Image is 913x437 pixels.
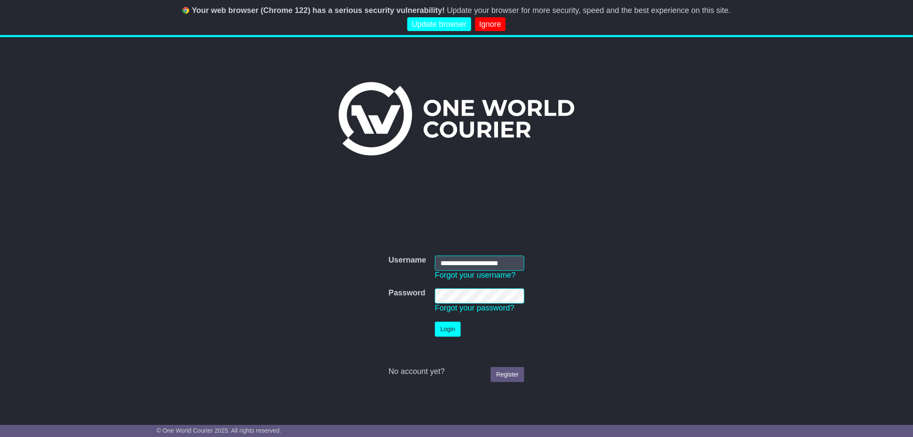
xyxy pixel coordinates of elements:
[389,288,425,298] label: Password
[491,367,524,382] a: Register
[475,17,506,32] a: Ignore
[407,17,471,32] a: Update browser
[435,322,461,337] button: Login
[435,304,514,312] a: Forgot your password?
[192,6,445,15] b: Your web browser (Chrome 122) has a serious security vulnerability!
[156,427,281,434] span: © One World Courier 2025. All rights reserved.
[389,256,426,265] label: Username
[389,367,524,377] div: No account yet?
[435,271,516,279] a: Forgot your username?
[339,82,574,155] img: One World
[447,6,731,15] span: Update your browser for more security, speed and the best experience on this site.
